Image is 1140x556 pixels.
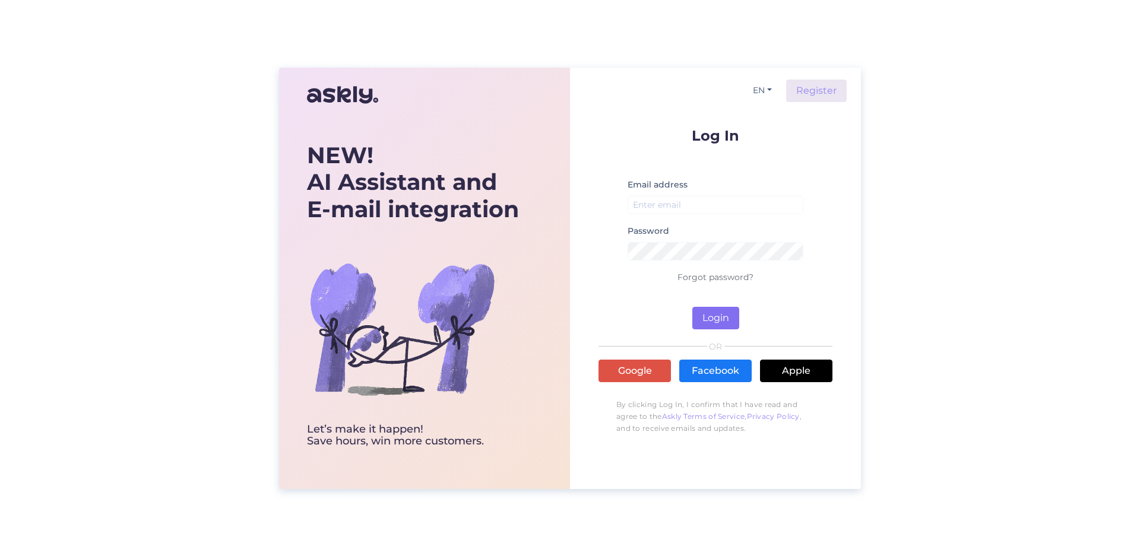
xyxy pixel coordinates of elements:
[598,360,671,382] a: Google
[628,196,803,214] input: Enter email
[307,141,373,169] b: NEW!
[692,307,739,329] button: Login
[707,342,724,351] span: OR
[747,412,800,421] a: Privacy Policy
[628,225,669,237] label: Password
[598,128,832,143] p: Log In
[307,81,378,109] img: Askly
[307,424,519,447] div: Let’s make it happen! Save hours, win more customers.
[760,360,832,382] a: Apple
[307,234,497,424] img: bg-askly
[786,80,847,102] a: Register
[662,412,745,421] a: Askly Terms of Service
[679,360,752,382] a: Facebook
[598,393,832,440] p: By clicking Log In, I confirm that I have read and agree to the , , and to receive emails and upd...
[748,82,777,99] button: EN
[677,272,753,282] a: Forgot password?
[307,142,519,223] div: AI Assistant and E-mail integration
[628,179,688,191] label: Email address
